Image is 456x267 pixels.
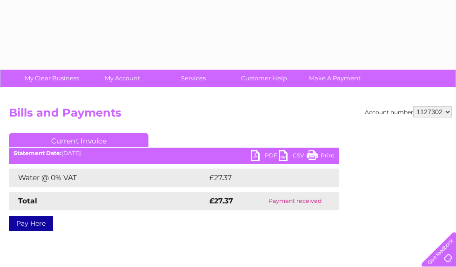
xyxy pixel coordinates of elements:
[296,70,373,87] a: Make A Payment
[207,169,320,187] td: £27.37
[18,196,37,205] strong: Total
[13,70,90,87] a: My Clear Business
[209,196,233,205] strong: £27.37
[9,169,207,187] td: Water @ 0% VAT
[226,70,302,87] a: Customer Help
[9,133,148,147] a: Current Invoice
[251,150,279,163] a: PDF
[9,106,452,124] h2: Bills and Payments
[279,150,307,163] a: CSV
[9,216,53,231] a: Pay Here
[251,192,339,210] td: Payment received
[13,150,61,156] b: Statement Date:
[307,150,335,163] a: Print
[155,70,232,87] a: Services
[9,150,339,156] div: [DATE]
[84,70,161,87] a: My Account
[365,106,452,117] div: Account number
